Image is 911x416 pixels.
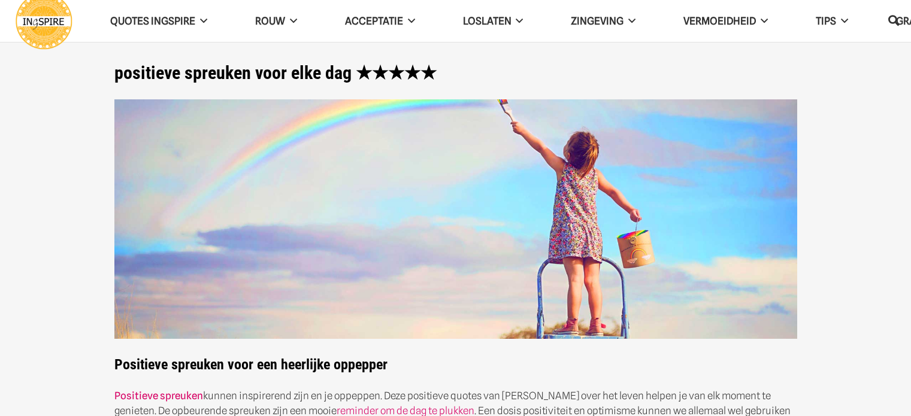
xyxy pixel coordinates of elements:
[114,62,797,84] h1: positieve spreuken voor elke dag ★★★★★
[659,6,792,37] a: VERMOEIDHEID
[114,390,203,402] a: Positieve spreuken
[816,15,836,27] span: TIPS
[86,6,231,37] a: QUOTES INGSPIRE
[321,6,439,37] a: Acceptatie
[439,6,547,37] a: Loslaten
[345,15,403,27] span: Acceptatie
[463,15,512,27] span: Loslaten
[683,15,756,27] span: VERMOEIDHEID
[792,6,872,37] a: TIPS
[231,6,321,37] a: ROUW
[114,99,797,374] strong: Positieve spreuken voor een heerlijke oppepper
[110,15,195,27] span: QUOTES INGSPIRE
[571,15,624,27] span: Zingeving
[547,6,659,37] a: Zingeving
[255,15,285,27] span: ROUW
[114,99,797,339] img: Positieve spreuken voor elke dag - spreuken positiviteit en optimisme op ingspire.nl
[882,7,906,35] a: Zoeken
